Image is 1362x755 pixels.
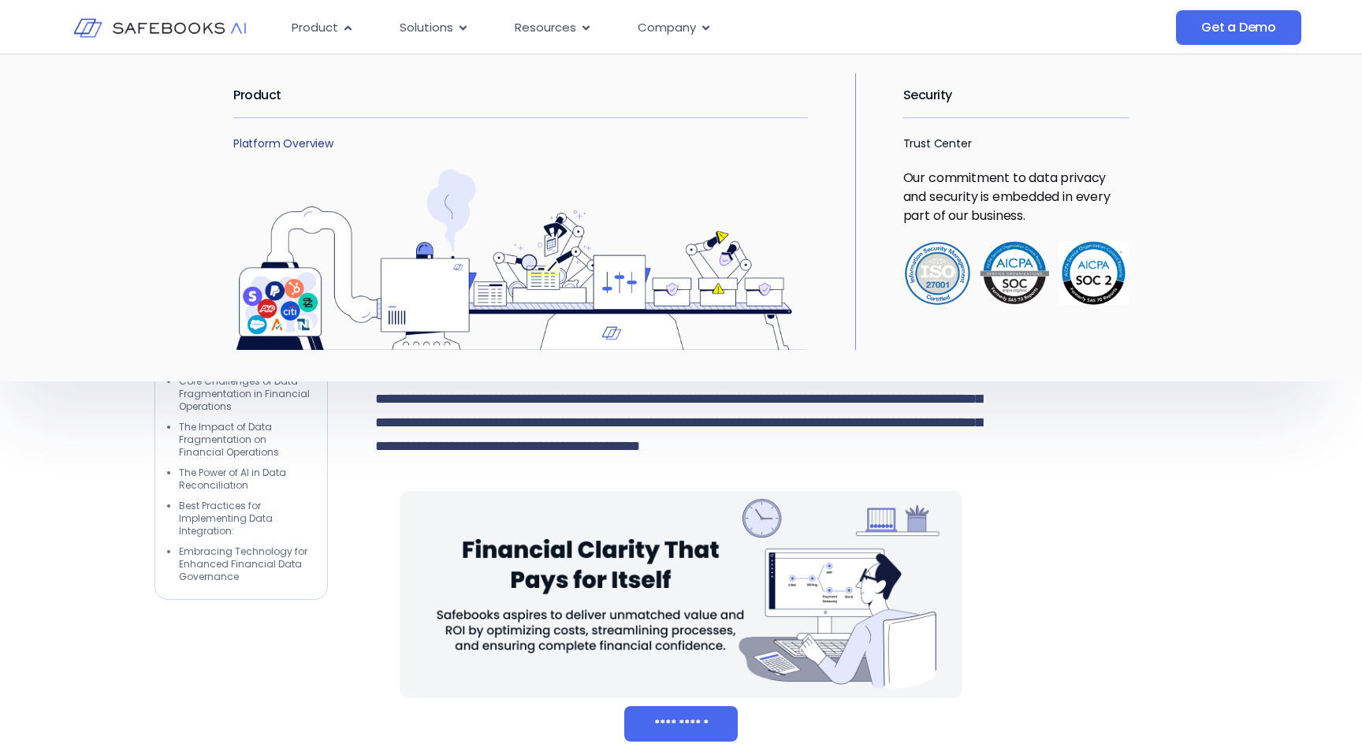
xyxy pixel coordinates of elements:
h2: Security [903,73,1129,117]
div: Menu Toggle [279,13,1018,43]
li: Best Practices for Implementing Data Integration: [179,500,311,537]
a: Trust Center [903,136,972,151]
li: Core Challenges of Data Fragmentation in Financial Operations [179,375,311,413]
a: Platform Overview [233,136,333,151]
p: Our commitment to data privacy and security is embedded in every part of our business. [903,169,1129,225]
li: The Impact of Data Fragmentation on Financial Operations [179,421,311,459]
span: Company [638,19,696,37]
span: Get a Demo [1201,20,1276,35]
span: Solutions [400,19,453,37]
a: Get a Demo [1176,10,1301,45]
span: Resources [515,19,576,37]
span: Product [292,19,338,37]
li: The Power of AI in Data Reconciliation [179,467,311,492]
li: Embracing Technology for Enhanced Financial Data Governance [179,545,311,583]
nav: Menu [279,13,1018,43]
h2: Product [233,73,808,117]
